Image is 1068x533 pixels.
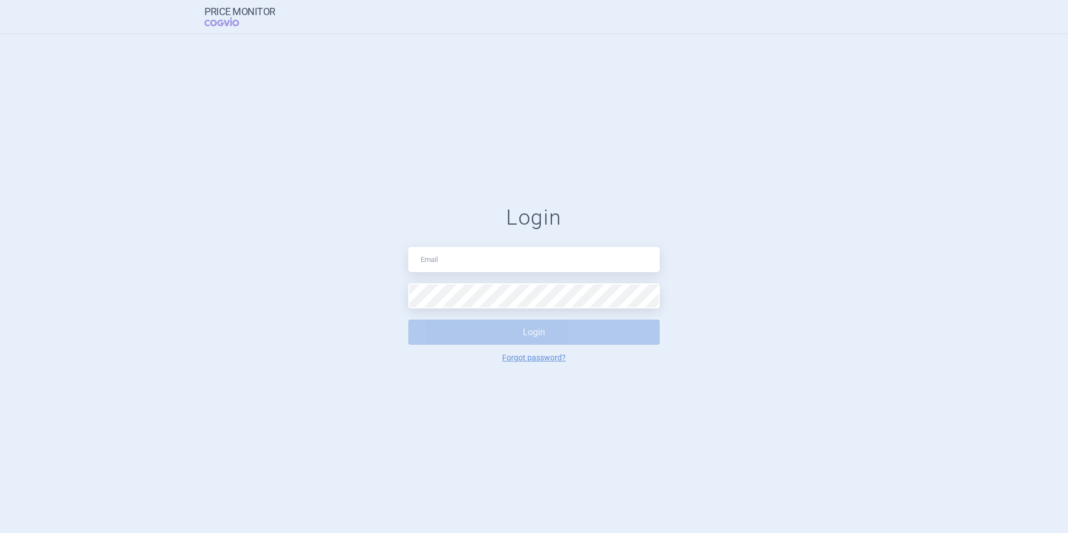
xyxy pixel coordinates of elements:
span: COGVIO [204,17,255,26]
h1: Login [408,205,660,231]
button: Login [408,320,660,345]
a: Price MonitorCOGVIO [204,6,275,27]
input: Email [408,247,660,272]
a: Forgot password? [502,354,566,361]
strong: Price Monitor [204,6,275,17]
